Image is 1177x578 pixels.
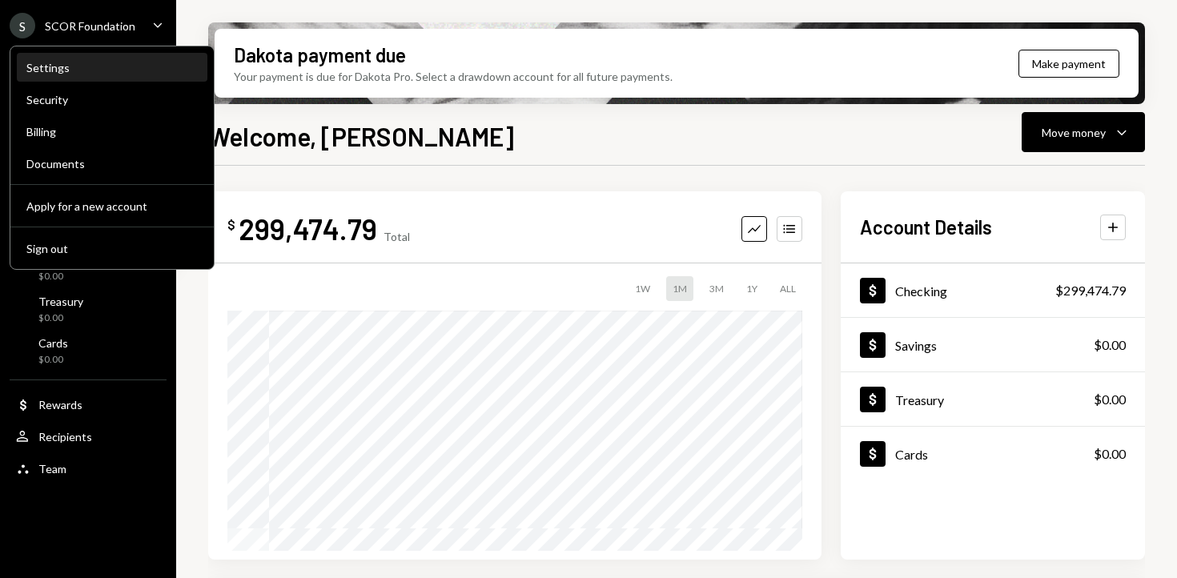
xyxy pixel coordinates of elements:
[1055,281,1126,300] div: $299,474.79
[17,53,207,82] a: Settings
[10,422,167,451] a: Recipients
[841,318,1145,371] a: Savings$0.00
[10,290,167,328] a: Treasury$0.00
[239,211,377,247] div: 299,474.79
[895,283,947,299] div: Checking
[26,61,198,74] div: Settings
[26,199,198,213] div: Apply for a new account
[38,353,68,367] div: $0.00
[841,372,1145,426] a: Treasury$0.00
[1094,390,1126,409] div: $0.00
[26,157,198,171] div: Documents
[45,19,135,33] div: SCOR Foundation
[38,295,83,308] div: Treasury
[895,447,928,462] div: Cards
[234,42,406,68] div: Dakota payment due
[208,120,514,152] h1: Welcome, [PERSON_NAME]
[26,242,198,255] div: Sign out
[773,276,802,301] div: ALL
[17,192,207,221] button: Apply for a new account
[841,263,1145,317] a: Checking$299,474.79
[740,276,764,301] div: 1Y
[1022,112,1145,152] button: Move money
[227,217,235,233] div: $
[17,235,207,263] button: Sign out
[38,336,68,350] div: Cards
[860,214,992,240] h2: Account Details
[38,398,82,411] div: Rewards
[234,68,673,85] div: Your payment is due for Dakota Pro. Select a drawdown account for all future payments.
[1042,124,1106,141] div: Move money
[10,390,167,419] a: Rewards
[10,331,167,370] a: Cards$0.00
[841,427,1145,480] a: Cards$0.00
[10,13,35,38] div: S
[666,276,693,301] div: 1M
[1018,50,1119,78] button: Make payment
[38,462,66,476] div: Team
[895,338,937,353] div: Savings
[17,149,207,178] a: Documents
[26,125,198,138] div: Billing
[895,392,944,407] div: Treasury
[10,454,167,483] a: Team
[629,276,657,301] div: 1W
[17,85,207,114] a: Security
[1094,335,1126,355] div: $0.00
[26,93,198,106] div: Security
[38,270,77,283] div: $0.00
[703,276,730,301] div: 3M
[1094,444,1126,464] div: $0.00
[384,230,410,243] div: Total
[17,117,207,146] a: Billing
[38,311,83,325] div: $0.00
[38,430,92,444] div: Recipients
